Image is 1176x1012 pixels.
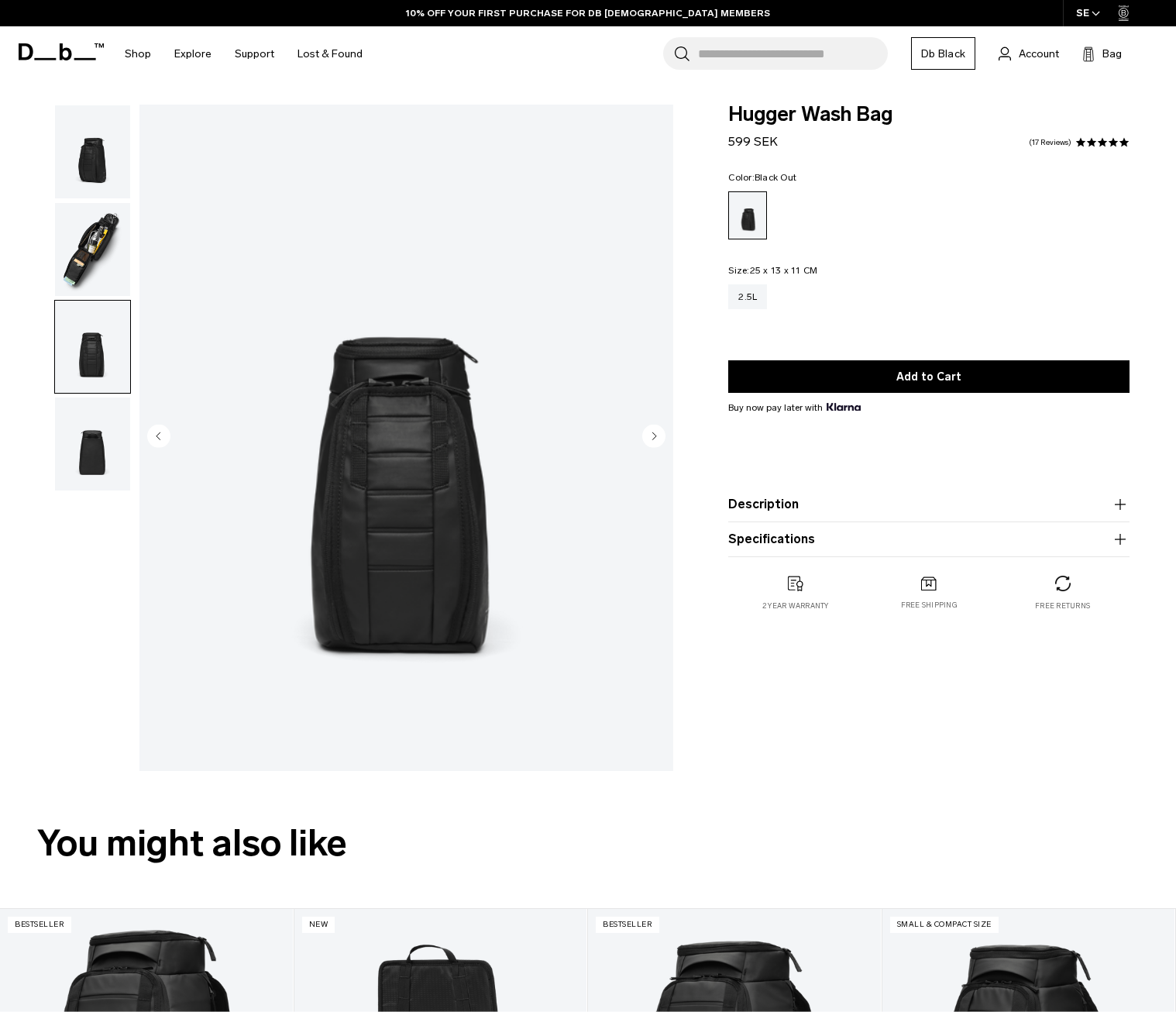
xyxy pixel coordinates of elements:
[174,26,211,81] a: Explore
[911,37,975,70] a: Db Black
[54,397,131,491] button: Hugger Wash Bag Black Out
[1029,139,1071,146] a: 17 reviews
[113,26,374,81] nav: Main Navigation
[55,105,130,198] img: Hugger Wash Bag Black Out
[728,266,817,275] legend: Size:
[999,44,1059,63] a: Account
[728,191,767,239] a: Black Out
[728,105,1130,125] span: Hugger Wash Bag
[147,425,170,451] button: Previous slide
[728,495,1130,514] button: Description
[728,530,1130,549] button: Specifications
[406,6,770,20] a: 10% OFF YOUR FIRST PURCHASE FOR DB [DEMOGRAPHIC_DATA] MEMBERS
[125,26,151,81] a: Shop
[54,105,131,199] button: Hugger Wash Bag Black Out
[1019,46,1059,62] span: Account
[1035,601,1090,611] p: Free returns
[54,202,131,297] button: Hugger Wash Bag Black Out
[139,105,673,771] li: 3 / 4
[235,26,274,81] a: Support
[55,398,130,491] img: Hugger Wash Bag Black Out
[1102,46,1122,62] span: Bag
[728,134,778,149] span: 599 SEK
[728,401,860,415] span: Buy now pay later with
[37,816,1139,871] h2: You might also like
[755,172,796,183] span: Black Out
[750,265,818,276] span: 25 x 13 x 11 CM
[1082,44,1122,63] button: Bag
[596,917,659,933] p: Bestseller
[762,601,829,611] p: 2 year warranty
[55,203,130,296] img: Hugger Wash Bag Black Out
[827,403,860,411] img: {"height" => 20, "alt" => "Klarna"}
[728,284,767,309] a: 2.5L
[901,600,958,611] p: Free shipping
[642,425,665,451] button: Next slide
[297,26,363,81] a: Lost & Found
[302,917,335,933] p: New
[55,301,130,394] img: Hugger Wash Bag Black Out
[139,105,673,771] img: Hugger Wash Bag Black Out
[890,917,999,933] p: Small & Compact Size
[54,300,131,394] button: Hugger Wash Bag Black Out
[8,917,71,933] p: Bestseller
[728,173,796,182] legend: Color:
[728,360,1130,393] button: Add to Cart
